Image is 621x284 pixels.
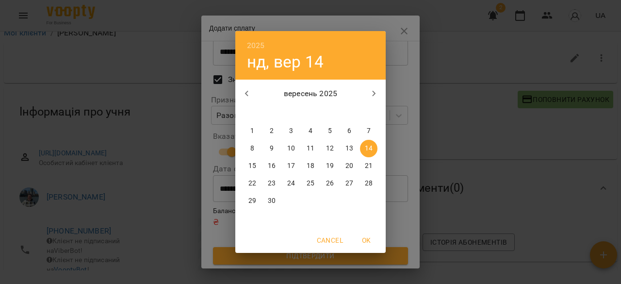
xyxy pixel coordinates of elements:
span: ср [282,108,300,117]
p: 15 [248,161,256,171]
button: 25 [302,175,319,192]
p: 18 [307,161,314,171]
button: 16 [263,157,280,175]
button: 10 [282,140,300,157]
button: 3 [282,122,300,140]
span: пн [244,108,261,117]
button: 8 [244,140,261,157]
button: 30 [263,192,280,210]
p: 4 [309,126,312,136]
button: 2 [263,122,280,140]
p: 20 [345,161,353,171]
p: 2 [270,126,274,136]
button: 4 [302,122,319,140]
p: 19 [326,161,334,171]
p: 14 [365,144,373,153]
button: 13 [341,140,358,157]
button: 29 [244,192,261,210]
p: 9 [270,144,274,153]
p: 22 [248,179,256,188]
button: OK [351,232,382,249]
button: 27 [341,175,358,192]
p: 3 [289,126,293,136]
p: 16 [268,161,276,171]
button: 7 [360,122,377,140]
p: 24 [287,179,295,188]
span: Cancel [317,234,343,246]
button: Cancel [313,232,347,249]
p: 28 [365,179,373,188]
p: 27 [345,179,353,188]
p: вересень 2025 [259,88,363,100]
button: 2025 [247,39,265,52]
button: 19 [321,157,339,175]
p: 6 [347,126,351,136]
button: 21 [360,157,377,175]
p: 23 [268,179,276,188]
button: 6 [341,122,358,140]
p: 8 [250,144,254,153]
button: 1 [244,122,261,140]
button: 9 [263,140,280,157]
button: нд, вер 14 [247,52,324,72]
span: пт [321,108,339,117]
button: 12 [321,140,339,157]
p: 26 [326,179,334,188]
button: 14 [360,140,377,157]
p: 29 [248,196,256,206]
span: OK [355,234,378,246]
p: 1 [250,126,254,136]
p: 25 [307,179,314,188]
span: сб [341,108,358,117]
p: 11 [307,144,314,153]
p: 10 [287,144,295,153]
p: 17 [287,161,295,171]
span: чт [302,108,319,117]
button: 17 [282,157,300,175]
button: 18 [302,157,319,175]
p: 5 [328,126,332,136]
span: вт [263,108,280,117]
button: 24 [282,175,300,192]
button: 5 [321,122,339,140]
p: 21 [365,161,373,171]
button: 20 [341,157,358,175]
button: 28 [360,175,377,192]
button: 15 [244,157,261,175]
span: нд [360,108,377,117]
p: 13 [345,144,353,153]
button: 26 [321,175,339,192]
p: 30 [268,196,276,206]
p: 7 [367,126,371,136]
button: 11 [302,140,319,157]
button: 22 [244,175,261,192]
button: 23 [263,175,280,192]
p: 12 [326,144,334,153]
